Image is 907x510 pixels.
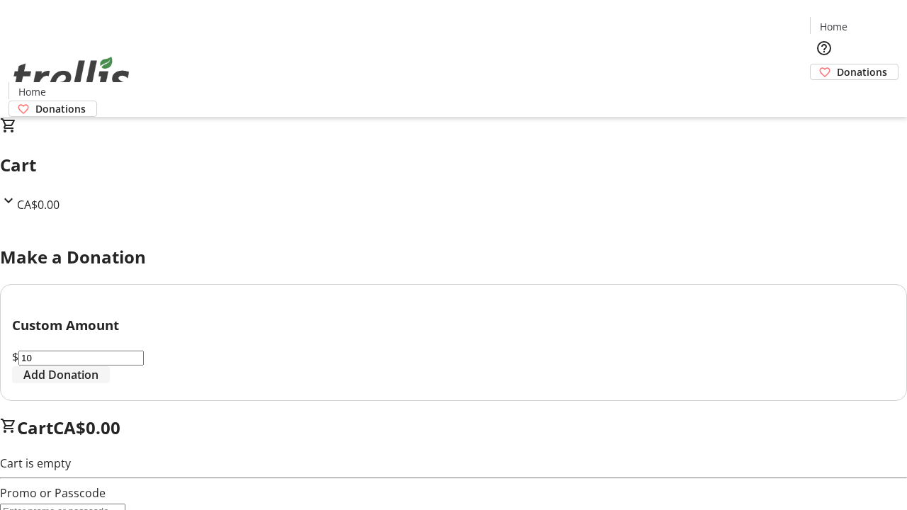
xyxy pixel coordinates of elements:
[820,19,847,34] span: Home
[53,416,120,439] span: CA$0.00
[811,19,856,34] a: Home
[18,351,144,365] input: Donation Amount
[9,84,55,99] a: Home
[12,315,895,335] h3: Custom Amount
[810,34,838,62] button: Help
[810,80,838,108] button: Cart
[9,41,135,112] img: Orient E2E Organization 0LL18D535a's Logo
[9,101,97,117] a: Donations
[35,101,86,116] span: Donations
[17,197,60,212] span: CA$0.00
[23,366,98,383] span: Add Donation
[12,349,18,365] span: $
[837,64,887,79] span: Donations
[12,366,110,383] button: Add Donation
[810,64,898,80] a: Donations
[18,84,46,99] span: Home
